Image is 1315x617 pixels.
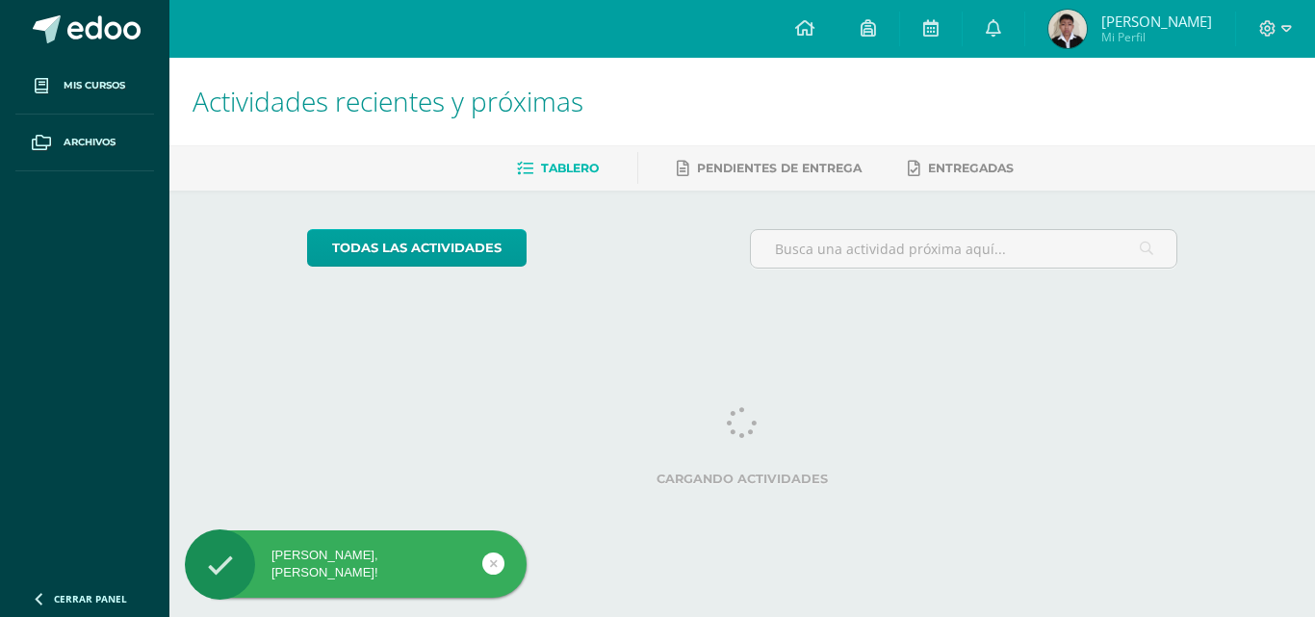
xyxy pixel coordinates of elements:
label: Cargando actividades [307,472,1178,486]
span: Cerrar panel [54,592,127,605]
span: Tablero [541,161,599,175]
span: Archivos [64,135,116,150]
a: Mis cursos [15,58,154,115]
input: Busca una actividad próxima aquí... [751,230,1177,268]
a: todas las Actividades [307,229,527,267]
span: Mis cursos [64,78,125,93]
span: Actividades recientes y próximas [193,83,583,119]
a: Entregadas [908,153,1014,184]
a: Tablero [517,153,599,184]
div: [PERSON_NAME], [PERSON_NAME]! [185,547,527,581]
span: Mi Perfil [1101,29,1212,45]
span: Entregadas [928,161,1014,175]
a: Archivos [15,115,154,171]
img: ecdd87eea93b4154956b4c6d499e6b5d.png [1048,10,1087,48]
a: Pendientes de entrega [677,153,862,184]
span: [PERSON_NAME] [1101,12,1212,31]
span: Pendientes de entrega [697,161,862,175]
